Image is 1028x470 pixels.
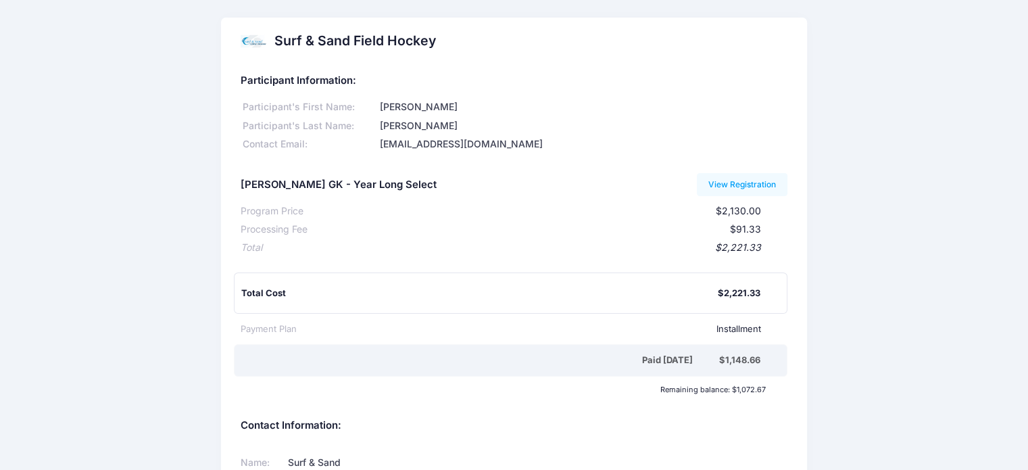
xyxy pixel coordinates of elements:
div: $1,148.66 [719,354,760,367]
div: Total Cost [241,287,718,300]
h5: Contact Information: [241,420,787,432]
div: Remaining balance: $1,072.67 [234,385,772,394]
h5: Participant Information: [241,75,787,87]
h2: Surf & Sand Field Hockey [274,33,436,49]
div: Paid [DATE] [243,354,719,367]
div: Contact Email: [241,137,377,151]
div: Payment Plan [241,323,297,336]
a: View Registration [697,173,788,196]
div: $2,221.33 [718,287,760,300]
h5: [PERSON_NAME] GK - Year Long Select [241,179,437,191]
div: Processing Fee [241,222,308,237]
div: Program Price [241,204,303,218]
div: $2,221.33 [262,241,761,255]
div: Participant's Last Name: [241,119,377,133]
div: Total [241,241,262,255]
div: [PERSON_NAME] [377,119,787,133]
div: [EMAIL_ADDRESS][DOMAIN_NAME] [377,137,787,151]
span: $2,130.00 [716,205,761,216]
div: Installment [297,323,761,336]
div: Participant's First Name: [241,100,377,114]
div: $91.33 [308,222,761,237]
div: [PERSON_NAME] [377,100,787,114]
